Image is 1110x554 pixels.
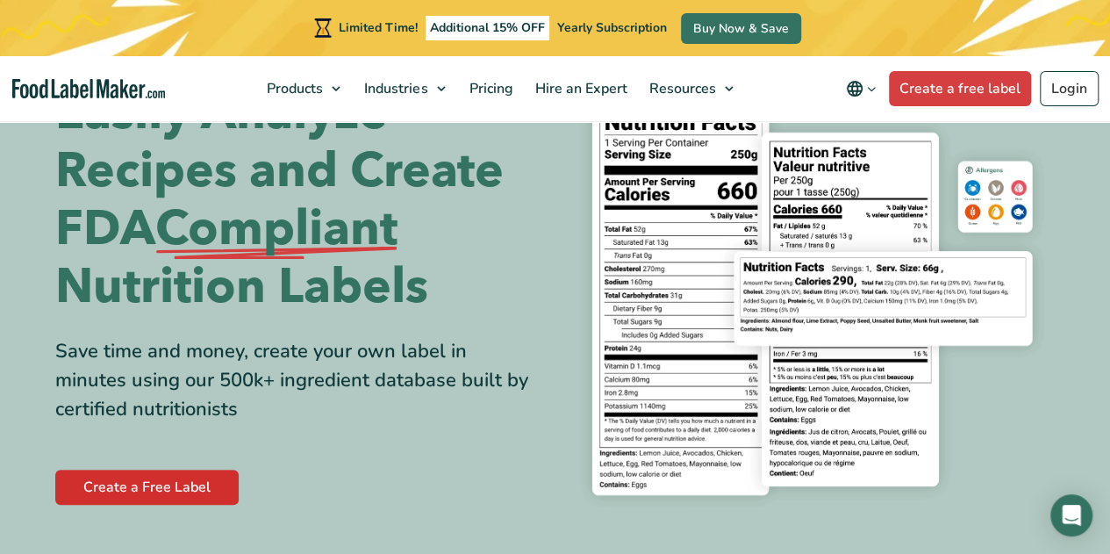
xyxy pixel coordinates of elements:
div: Open Intercom Messenger [1050,494,1092,536]
a: Create a Free Label [55,470,239,505]
button: Change language [834,71,889,106]
span: Pricing [463,79,514,98]
span: Products [261,79,325,98]
span: Industries [359,79,429,98]
a: Hire an Expert [524,56,634,121]
span: Resources [643,79,717,98]
a: Create a free label [889,71,1031,106]
span: Compliant [155,200,397,258]
span: Additional 15% OFF [426,16,549,40]
div: Save time and money, create your own label in minutes using our 500k+ ingredient database built b... [55,337,542,424]
h1: Easily Analyze Recipes and Create FDA Nutrition Labels [55,84,542,316]
a: Login [1040,71,1099,106]
a: Pricing [458,56,519,121]
span: Limited Time! [339,19,418,36]
a: Food Label Maker homepage [12,79,166,99]
a: Industries [354,56,454,121]
a: Products [256,56,349,121]
a: Resources [638,56,741,121]
a: Buy Now & Save [681,13,801,44]
span: Hire an Expert [529,79,628,98]
span: Yearly Subscription [557,19,667,36]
